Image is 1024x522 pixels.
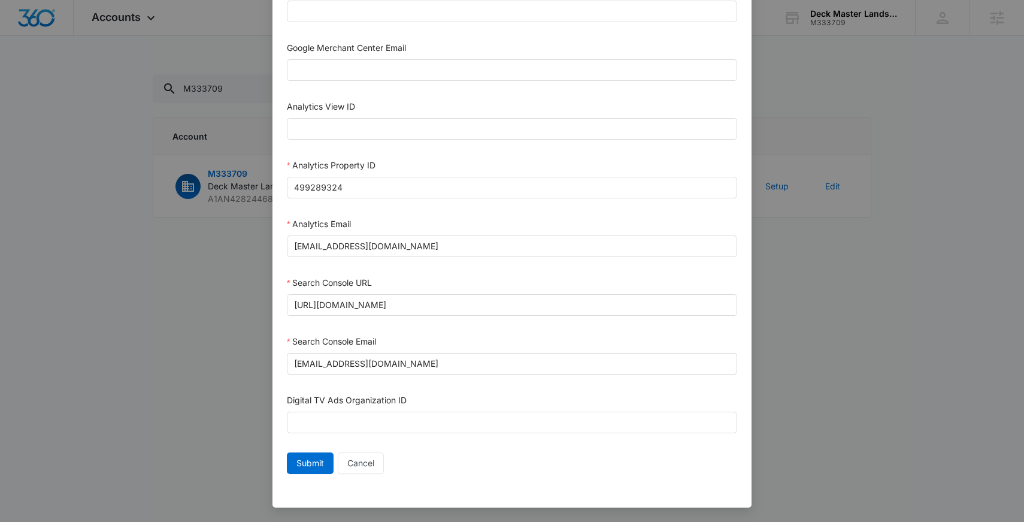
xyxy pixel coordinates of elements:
label: Analytics Email [287,219,351,229]
input: Google Merchant Center Email [287,59,737,81]
input: Analytics Email [287,236,737,257]
span: Submit [296,457,324,470]
input: Digital TV Ads Organization ID [287,412,737,433]
input: Search Console Email [287,353,737,375]
label: Analytics View ID [287,101,355,111]
input: Search Console URL [287,294,737,316]
label: Google Merchant Center Email [287,43,406,53]
input: Analytics Property ID [287,177,737,198]
label: Digital TV Ads Organization ID [287,395,407,405]
label: Search Console Email [287,336,376,346]
button: Submit [287,452,334,474]
label: Search Console URL [287,277,372,288]
label: Analytics Property ID [287,160,375,170]
input: Google Merchant Center ID [287,1,737,22]
span: Cancel [347,457,374,470]
input: Analytics View ID [287,118,737,140]
button: Cancel [338,452,384,474]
